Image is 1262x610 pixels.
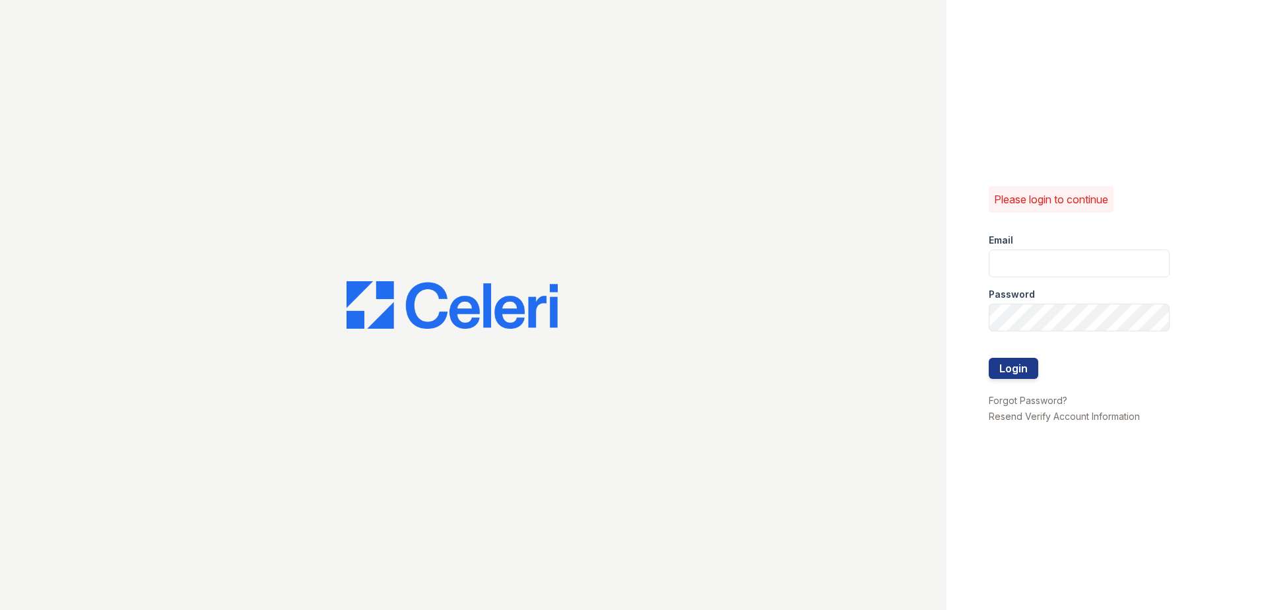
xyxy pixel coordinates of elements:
a: Forgot Password? [989,395,1067,406]
img: CE_Logo_Blue-a8612792a0a2168367f1c8372b55b34899dd931a85d93a1a3d3e32e68fde9ad4.png [347,281,558,329]
a: Resend Verify Account Information [989,411,1140,422]
p: Please login to continue [994,191,1108,207]
label: Email [989,234,1013,247]
button: Login [989,358,1038,379]
label: Password [989,288,1035,301]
